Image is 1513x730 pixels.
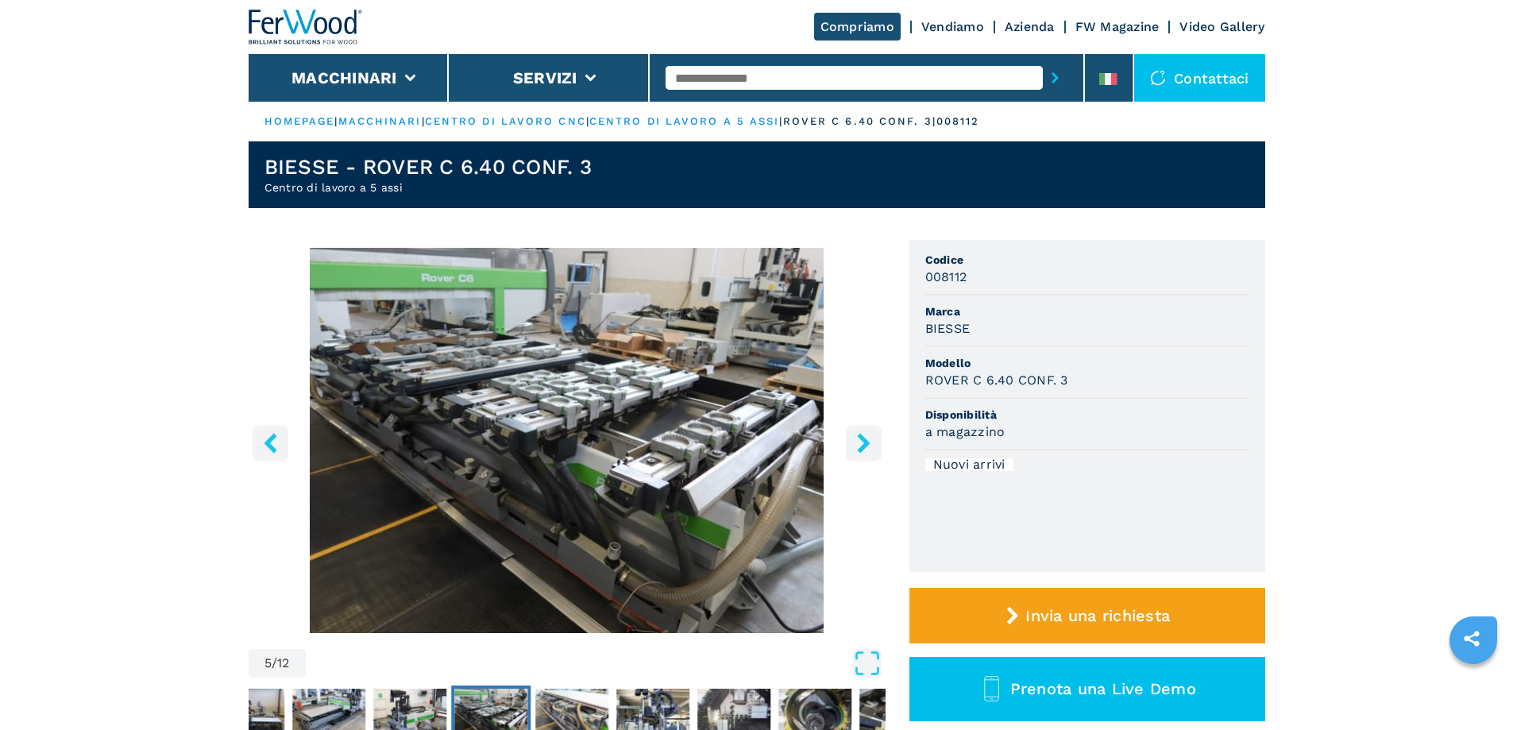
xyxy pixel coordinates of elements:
img: Centro di lavoro a 5 assi BIESSE ROVER C 6.40 CONF. 3 [249,248,886,633]
button: Macchinari [291,68,397,87]
a: Vendiamo [921,19,984,34]
button: Prenota una Live Demo [909,657,1265,721]
div: Nuovi arrivi [925,458,1013,471]
div: Contattaci [1134,54,1265,102]
span: | [334,115,338,127]
span: Invia una richiesta [1025,606,1170,625]
span: / [272,657,277,670]
span: | [779,115,782,127]
a: Azienda [1005,19,1055,34]
div: Go to Slide 5 [249,248,886,633]
h3: BIESSE [925,319,971,338]
iframe: Chat [1445,659,1501,718]
button: right-button [846,425,882,461]
a: Video Gallery [1179,19,1264,34]
a: HOMEPAGE [264,115,335,127]
p: 008112 [936,114,980,129]
button: left-button [253,425,288,461]
h2: Centro di lavoro a 5 assi [264,180,592,195]
a: sharethis [1452,619,1492,659]
a: FW Magazine [1075,19,1160,34]
span: Prenota una Live Demo [1010,679,1196,698]
button: Open Fullscreen [310,649,882,678]
span: Codice [925,252,1249,268]
span: Marca [925,303,1249,319]
span: 12 [277,657,290,670]
span: Modello [925,355,1249,371]
h1: BIESSE - ROVER C 6.40 CONF. 3 [264,154,592,180]
h3: a magazzino [925,423,1005,441]
button: submit-button [1043,60,1067,96]
a: macchinari [338,115,422,127]
a: Compriamo [814,13,901,41]
p: rover c 6.40 conf. 3 | [783,114,936,129]
span: Disponibilità [925,407,1249,423]
span: 5 [264,657,272,670]
a: centro di lavoro cnc [425,115,586,127]
h3: ROVER C 6.40 CONF. 3 [925,371,1068,389]
button: Invia una richiesta [909,588,1265,643]
button: Servizi [513,68,577,87]
img: Contattaci [1150,70,1166,86]
span: | [422,115,425,127]
span: | [586,115,589,127]
img: Ferwood [249,10,363,44]
h3: 008112 [925,268,967,286]
a: centro di lavoro a 5 assi [589,115,780,127]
